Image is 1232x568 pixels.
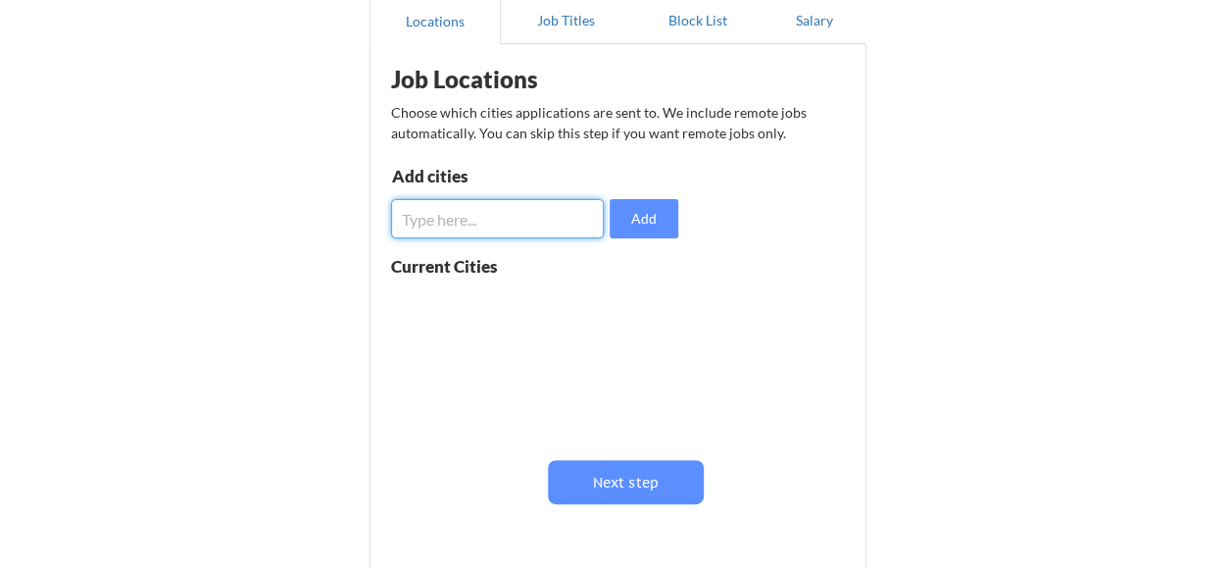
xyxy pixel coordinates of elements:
button: Add [610,199,678,238]
div: Job Locations [391,68,639,91]
div: Choose which cities applications are sent to. We include remote jobs automatically. You can skip ... [391,102,843,143]
input: Type here... [391,199,605,238]
div: Add cities [392,168,595,184]
div: Current Cities [391,258,541,275]
button: Next step [548,460,704,504]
